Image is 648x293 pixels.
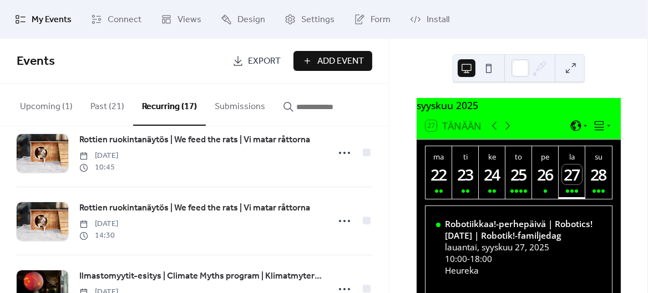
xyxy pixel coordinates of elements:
div: lauantai, syyskuu 27, 2025 [445,241,602,253]
span: 18:00 [470,253,492,265]
span: 10:45 [79,162,118,173]
div: 22 [429,165,449,184]
span: Export [248,55,281,68]
button: pe26 [532,146,559,199]
div: ke [482,152,502,162]
a: Export [224,51,289,71]
div: pe [535,152,555,162]
a: Rottien ruokintanäytös | We feed the rats | Vi matar råttorna [79,201,310,215]
button: Submissions [206,84,274,125]
span: Views [178,13,201,27]
a: Views [153,4,210,34]
a: My Events [7,4,80,34]
span: My Events [32,13,72,27]
a: Ilmastomyytit-esitys | Climate Myths program | Klimatmyter-programmet [79,269,322,284]
button: la27 [559,146,585,199]
button: Upcoming (1) [11,84,82,125]
span: Rottien ruokintanäytös | We feed the rats | Vi matar råttorna [79,202,310,215]
button: Recurring (17) [133,84,206,126]
a: Settings [276,4,343,34]
div: Robotiikkaa!-perhepäivä | Robotics! [DATE] | Robotik!-familjedag [445,218,602,241]
div: 25 [509,165,529,184]
button: Add Event [293,51,372,71]
span: Form [371,13,391,27]
a: Connect [83,4,150,34]
span: Ilmastomyytit-esitys | Climate Myths program | Klimatmyter-programmet [79,270,322,283]
span: Events [17,49,55,74]
div: to [509,152,529,162]
span: Rottien ruokintanäytös | We feed the rats | Vi matar råttorna [79,133,310,147]
div: Heureka [445,265,602,276]
div: 27 [562,165,582,184]
button: Past (21) [82,84,133,125]
button: to25 [505,146,532,199]
div: ma [429,152,449,162]
button: su28 [585,146,612,199]
span: [DATE] [79,218,118,230]
a: Rottien ruokintanäytös | We feed the rats | Vi matar råttorna [79,133,310,147]
div: ti [455,152,475,162]
a: Form [346,4,399,34]
span: - [467,253,470,265]
div: su [589,152,609,162]
div: la [562,152,582,162]
span: [DATE] [79,150,118,162]
div: 26 [535,165,555,184]
button: ma22 [426,146,452,199]
span: Install [427,13,449,27]
button: ke24 [479,146,505,199]
span: Design [237,13,265,27]
span: Add Event [317,55,364,68]
button: ti23 [452,146,479,199]
div: 24 [482,165,502,184]
a: Design [212,4,274,34]
a: Install [402,4,458,34]
div: 28 [589,165,609,184]
div: syyskuu 2025 [417,98,621,112]
span: Settings [301,13,335,27]
div: 23 [455,165,475,184]
span: 14:30 [79,230,118,241]
span: 10:00 [445,253,467,265]
span: Connect [108,13,141,27]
